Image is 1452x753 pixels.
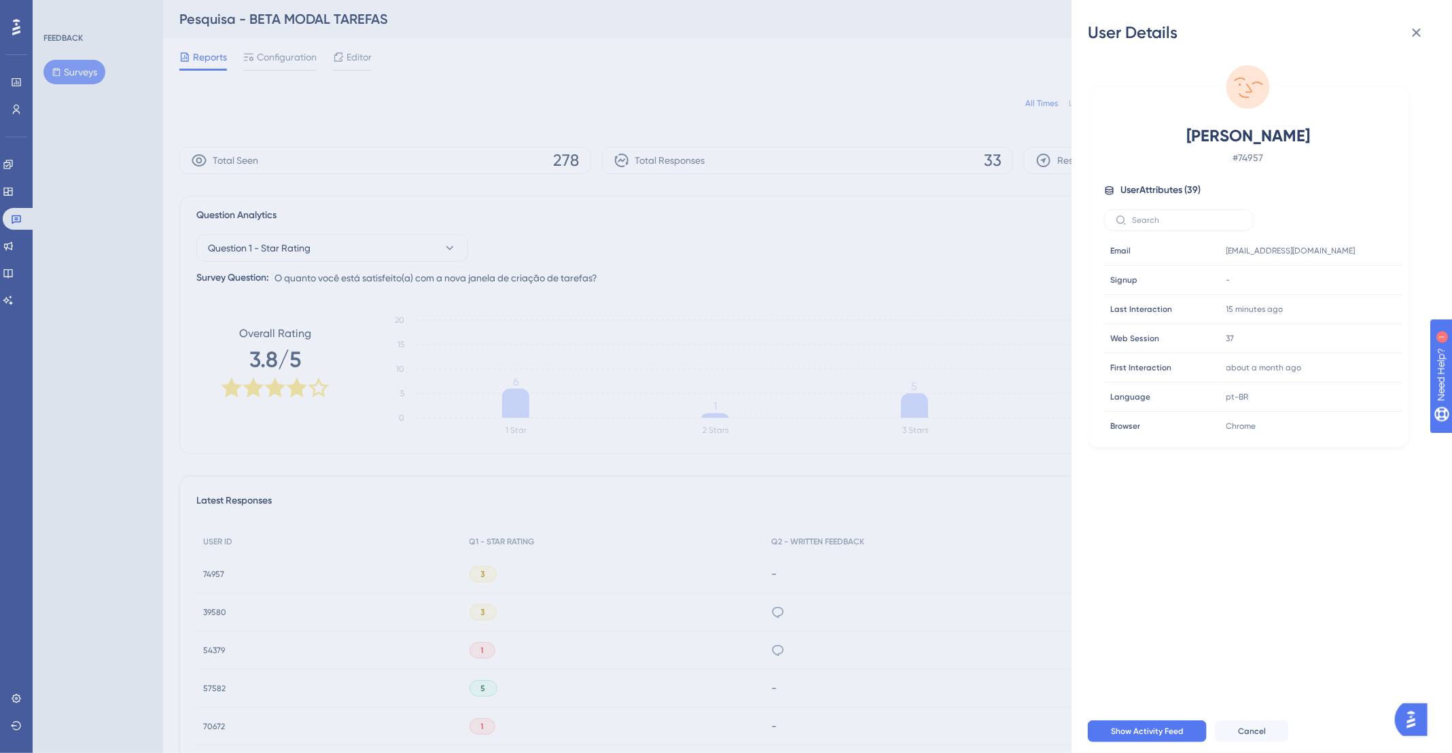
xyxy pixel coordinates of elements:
[1132,215,1242,225] input: Search
[1215,720,1289,742] button: Cancel
[1110,391,1150,402] span: Language
[1129,125,1368,147] span: [PERSON_NAME]
[1395,699,1436,740] iframe: UserGuiding AI Assistant Launcher
[1088,22,1436,43] div: User Details
[1226,421,1256,432] span: Chrome
[1110,275,1137,285] span: Signup
[32,3,85,20] span: Need Help?
[1110,421,1140,432] span: Browser
[1111,726,1184,737] span: Show Activity Feed
[1226,275,1230,285] span: -
[1110,245,1131,256] span: Email
[1226,363,1302,372] time: about a month ago
[1110,333,1159,344] span: Web Session
[1110,304,1172,315] span: Last Interaction
[1226,391,1249,402] span: pt-BR
[94,7,99,18] div: 1
[1129,150,1368,166] span: # 74957
[1238,726,1266,737] span: Cancel
[1226,333,1235,344] span: 37
[1226,304,1283,314] time: 15 minutes ago
[1088,720,1207,742] button: Show Activity Feed
[1226,245,1356,256] span: [EMAIL_ADDRESS][DOMAIN_NAME]
[1110,362,1171,373] span: First Interaction
[1120,182,1201,198] span: User Attributes ( 39 )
